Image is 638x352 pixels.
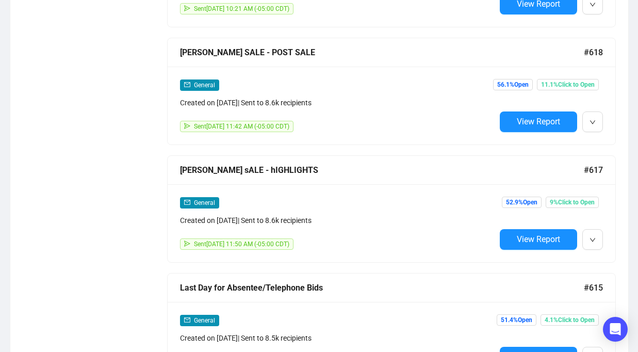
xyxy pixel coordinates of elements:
span: send [184,5,190,11]
a: [PERSON_NAME] sALE - hIGHLIGHTS#617mailGeneralCreated on [DATE]| Sent to 8.6k recipientssendSent[... [167,155,616,263]
div: [PERSON_NAME] SALE - POST SALE [180,46,584,59]
button: View Report [500,111,577,132]
span: Sent [DATE] 11:42 AM (-05:00 CDT) [194,123,289,130]
span: #615 [584,281,603,294]
span: 51.4% Open [497,314,536,326]
span: mail [184,82,190,88]
div: Created on [DATE] | Sent to 8.5k recipients [180,332,496,344]
span: down [590,2,596,8]
div: Created on [DATE] | Sent to 8.6k recipients [180,97,496,108]
span: mail [184,199,190,205]
span: down [590,119,596,125]
span: send [184,241,190,247]
span: 9% Click to Open [546,197,599,208]
span: 56.1% Open [493,79,533,90]
span: 4.1% Click to Open [541,314,599,326]
div: [PERSON_NAME] sALE - hIGHLIGHTS [180,164,584,177]
span: send [184,123,190,129]
span: 11.1% Click to Open [537,79,599,90]
span: General [194,82,215,89]
span: #617 [584,164,603,177]
a: [PERSON_NAME] SALE - POST SALE#618mailGeneralCreated on [DATE]| Sent to 8.6k recipientssendSent[D... [167,38,616,145]
button: View Report [500,229,577,250]
span: General [194,199,215,206]
span: View Report [517,234,560,244]
span: View Report [517,117,560,126]
span: 52.9% Open [502,197,542,208]
span: Sent [DATE] 11:50 AM (-05:00 CDT) [194,241,289,248]
div: Last Day for Absentee/Telephone Bids [180,281,584,294]
span: General [194,317,215,324]
span: #618 [584,46,603,59]
div: Created on [DATE] | Sent to 8.6k recipients [180,215,496,226]
div: Open Intercom Messenger [603,317,628,342]
span: Sent [DATE] 10:21 AM (-05:00 CDT) [194,5,289,12]
span: down [590,237,596,243]
span: mail [184,317,190,323]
